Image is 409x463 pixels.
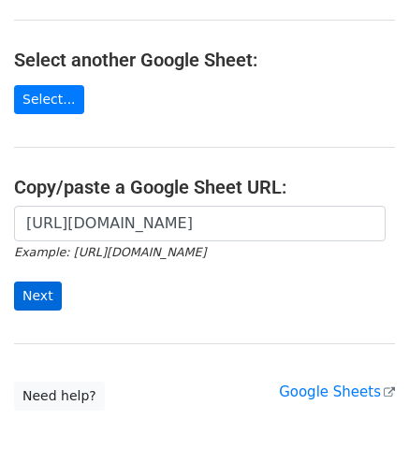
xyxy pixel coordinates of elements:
a: Need help? [14,382,105,411]
small: Example: [URL][DOMAIN_NAME] [14,245,206,259]
a: Google Sheets [279,383,395,400]
h4: Copy/paste a Google Sheet URL: [14,176,395,198]
a: Select... [14,85,84,114]
iframe: Chat Widget [315,373,409,463]
input: Paste your Google Sheet URL here [14,206,386,241]
input: Next [14,282,62,311]
h4: Select another Google Sheet: [14,49,395,71]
